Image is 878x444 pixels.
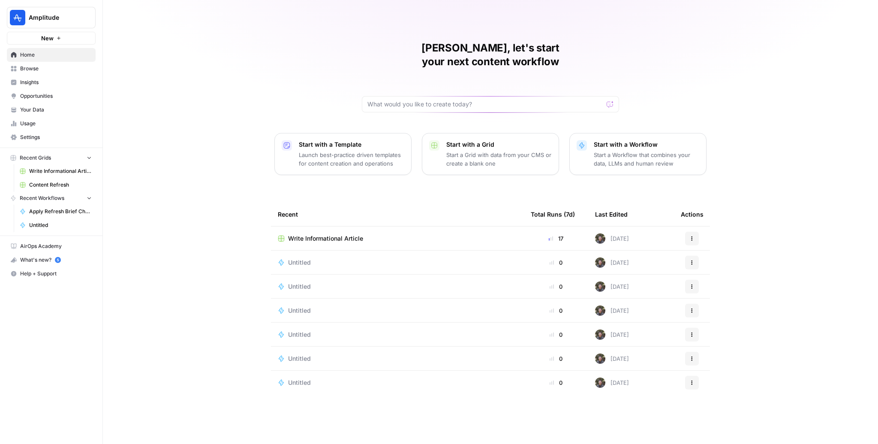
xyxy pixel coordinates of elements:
span: Insights [20,79,92,86]
a: Untitled [278,330,517,339]
a: Your Data [7,103,96,117]
button: Workspace: Amplitude [7,7,96,28]
span: Content Refresh [29,181,92,189]
span: Amplitude [29,13,81,22]
div: [DATE] [595,281,629,292]
a: Write Informational Article [16,164,96,178]
span: Untitled [29,221,92,229]
span: Opportunities [20,92,92,100]
button: Recent Grids [7,151,96,164]
a: Untitled [278,282,517,291]
div: [DATE] [595,329,629,340]
span: Untitled [288,378,311,387]
button: Help + Support [7,267,96,281]
span: Usage [20,120,92,127]
img: Amplitude Logo [10,10,25,25]
span: AirOps Academy [20,242,92,250]
span: New [41,34,54,42]
button: What's new? 5 [7,253,96,267]
a: Untitled [16,218,96,232]
span: Help + Support [20,270,92,278]
div: [DATE] [595,233,629,244]
a: Usage [7,117,96,130]
div: 0 [531,306,581,315]
img: maow1e9ocotky9esmvpk8ol9rk58 [595,281,605,292]
div: [DATE] [595,305,629,316]
button: Recent Workflows [7,192,96,205]
div: What's new? [7,254,95,266]
div: Recent [278,202,517,226]
button: Start with a WorkflowStart a Workflow that combines your data, LLMs and human review [569,133,707,175]
span: Untitled [288,306,311,315]
a: Home [7,48,96,62]
div: Total Runs (7d) [531,202,575,226]
button: Start with a TemplateLaunch best-practice driven templates for content creation and operations [274,133,412,175]
p: Start with a Grid [446,140,552,149]
div: Actions [681,202,704,226]
div: 0 [531,330,581,339]
a: Apply Refresh Brief Changes [16,205,96,218]
span: Recent Workflows [20,194,64,202]
a: Browse [7,62,96,76]
p: Launch best-practice driven templates for content creation and operations [299,151,404,168]
div: 0 [531,258,581,267]
a: Write Informational Article [278,234,517,243]
p: Start a Grid with data from your CMS or create a blank one [446,151,552,168]
img: maow1e9ocotky9esmvpk8ol9rk58 [595,233,605,244]
span: Your Data [20,106,92,114]
img: maow1e9ocotky9esmvpk8ol9rk58 [595,378,605,388]
p: Start with a Template [299,140,404,149]
span: Untitled [288,354,311,363]
input: What would you like to create today? [367,100,603,109]
div: [DATE] [595,378,629,388]
a: Untitled [278,354,517,363]
span: Recent Grids [20,154,51,162]
span: Settings [20,133,92,141]
a: Untitled [278,258,517,267]
span: Untitled [288,258,311,267]
span: Write Informational Article [288,234,363,243]
span: Write Informational Article [29,167,92,175]
div: 0 [531,282,581,291]
span: Home [20,51,92,59]
span: Browse [20,65,92,72]
a: Content Refresh [16,178,96,192]
img: maow1e9ocotky9esmvpk8ol9rk58 [595,305,605,316]
div: 0 [531,378,581,387]
button: Start with a GridStart a Grid with data from your CMS or create a blank one [422,133,559,175]
a: Insights [7,76,96,89]
p: Start a Workflow that combines your data, LLMs and human review [594,151,699,168]
a: Untitled [278,378,517,387]
div: Last Edited [595,202,628,226]
div: [DATE] [595,353,629,364]
span: Apply Refresh Brief Changes [29,208,92,215]
a: Opportunities [7,89,96,103]
span: Untitled [288,330,311,339]
p: Start with a Workflow [594,140,699,149]
a: AirOps Academy [7,239,96,253]
text: 5 [57,258,59,262]
h1: [PERSON_NAME], let's start your next content workflow [362,41,619,69]
img: maow1e9ocotky9esmvpk8ol9rk58 [595,353,605,364]
a: Untitled [278,306,517,315]
span: Untitled [288,282,311,291]
a: 5 [55,257,61,263]
div: [DATE] [595,257,629,268]
button: New [7,32,96,45]
img: maow1e9ocotky9esmvpk8ol9rk58 [595,257,605,268]
div: 17 [531,234,581,243]
a: Settings [7,130,96,144]
img: maow1e9ocotky9esmvpk8ol9rk58 [595,329,605,340]
div: 0 [531,354,581,363]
